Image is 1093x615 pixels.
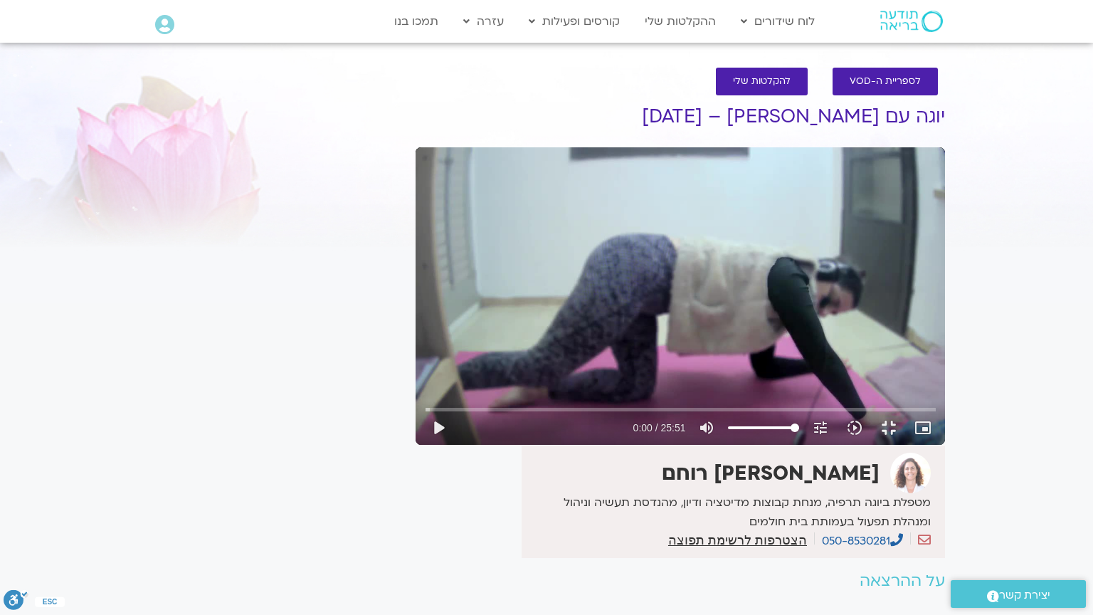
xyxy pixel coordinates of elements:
a: להקלטות שלי [716,68,808,95]
img: אורנה סמלסון רוחם [890,453,931,493]
span: יצירת קשר [999,586,1050,605]
span: לספריית ה-VOD [850,76,921,87]
a: עזרה [456,8,511,35]
a: הצטרפות לרשימת תפוצה [668,534,807,547]
h2: על ההרצאה [416,572,945,590]
a: לספריית ה-VOD [833,68,938,95]
a: קורסים ופעילות [522,8,627,35]
strong: [PERSON_NAME] רוחם [662,460,880,487]
a: תמכו בנו [387,8,445,35]
a: לוח שידורים [734,8,822,35]
a: 050-8530281 [822,533,903,549]
a: ההקלטות שלי [638,8,723,35]
h1: יוגה עם [PERSON_NAME] – [DATE] [416,106,945,127]
img: תודעה בריאה [880,11,943,32]
span: להקלטות שלי [733,76,791,87]
a: יצירת קשר [951,580,1086,608]
p: מטפלת ביוגה תרפיה, מנחת קבוצות מדיטציה ודיון, מהנדסת תעשיה וניהול ומנהלת תפעול בעמותת בית חולמים [525,493,931,532]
